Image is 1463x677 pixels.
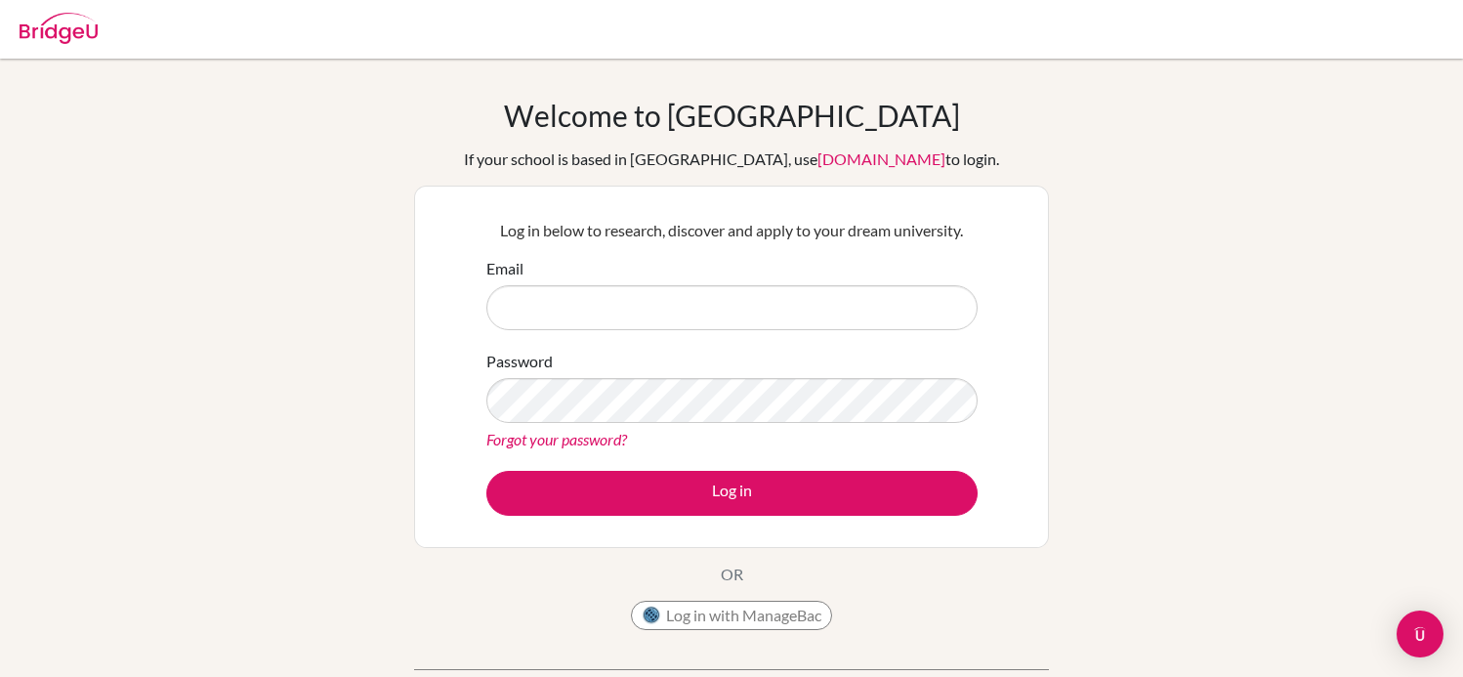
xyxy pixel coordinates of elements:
[486,430,627,448] a: Forgot your password?
[20,13,98,44] img: Bridge-U
[464,148,999,171] div: If your school is based in [GEOGRAPHIC_DATA], use to login.
[486,471,978,516] button: Log in
[504,98,960,133] h1: Welcome to [GEOGRAPHIC_DATA]
[1397,611,1443,657] div: Open Intercom Messenger
[817,149,945,168] a: [DOMAIN_NAME]
[721,563,743,586] p: OR
[486,350,553,373] label: Password
[486,219,978,242] p: Log in below to research, discover and apply to your dream university.
[631,601,832,630] button: Log in with ManageBac
[486,257,523,280] label: Email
